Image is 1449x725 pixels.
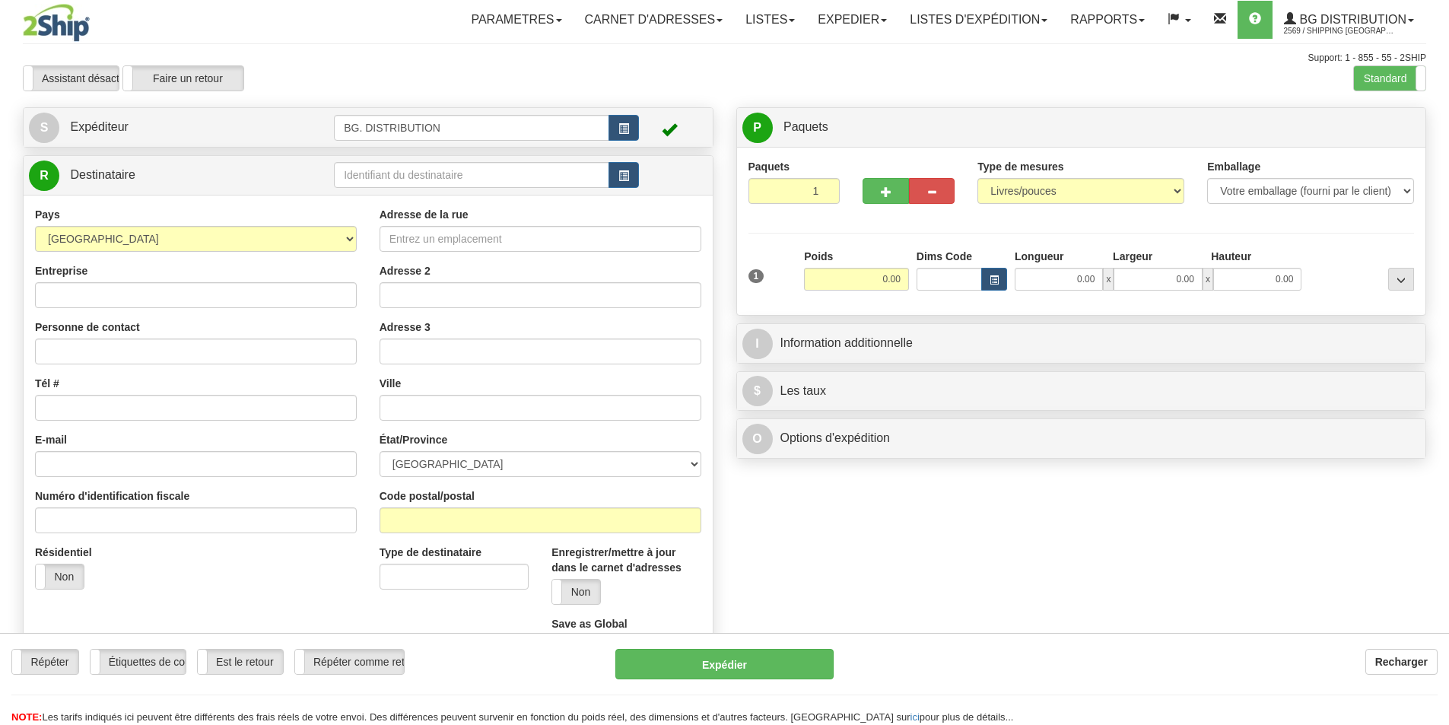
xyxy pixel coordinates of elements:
span: x [1203,268,1213,291]
label: E-mail [35,432,67,447]
a: BG Distribution 2569 / Shipping [GEOGRAPHIC_DATA] [1273,1,1425,39]
a: ici [910,711,920,723]
iframe: chat widget [1414,285,1447,440]
label: Non [36,564,84,589]
b: Recharger [1375,656,1428,668]
label: Entreprise [35,263,87,278]
label: État/Province [380,432,447,447]
label: Adresse 2 [380,263,431,278]
a: Rapports [1059,1,1156,39]
button: Expédier [615,649,834,679]
a: P Paquets [742,112,1421,143]
span: $ [742,376,773,406]
label: Adresse 3 [380,320,431,335]
span: R [29,161,59,191]
label: Répéter comme retour [295,650,404,674]
a: Parametres [459,1,573,39]
a: S Expéditeur [29,112,334,143]
label: Hauteur [1211,249,1251,264]
label: Largeur [1113,249,1152,264]
a: Listes [734,1,806,39]
span: Destinataire [70,168,135,181]
div: Support: 1 - 855 - 55 - 2SHIP [23,52,1426,65]
label: Assistant désactivé [24,66,119,91]
div: ... [1388,268,1414,291]
a: Carnet d'adresses [574,1,735,39]
span: Expéditeur [70,120,129,133]
span: BG Distribution [1296,13,1406,26]
span: Paquets [783,120,828,133]
label: Emballage [1207,159,1260,174]
span: 1 [748,269,764,283]
label: Personne de contact [35,320,140,335]
label: Type de mesures [977,159,1063,174]
span: 2569 / Shipping [GEOGRAPHIC_DATA] [1284,24,1398,39]
label: Poids [804,249,833,264]
a: IInformation additionnelle [742,328,1421,359]
label: Dims Code [917,249,972,264]
label: Adresse de la rue [380,207,469,222]
a: OOptions d'expédition [742,423,1421,454]
input: Identifiant de l'expéditeur [334,115,609,141]
span: NOTE: [11,711,42,723]
span: S [29,113,59,143]
label: Résidentiel [35,545,92,560]
label: Type de destinataire [380,545,481,560]
span: I [742,329,773,359]
input: Identifiant du destinataire [334,162,609,188]
a: LISTES D'EXPÉDITION [898,1,1059,39]
label: Répéter [12,650,78,674]
label: Non [552,580,600,604]
img: logo2569.jpg [23,4,90,42]
label: Faire un retour [123,66,243,91]
label: Code postal/postal [380,488,475,504]
label: Paquets [748,159,790,174]
span: P [742,113,773,143]
label: Save as Global [551,616,628,631]
label: Tél # [35,376,59,391]
label: Est le retour [198,650,283,674]
a: R Destinataire [29,160,300,191]
label: Pays [35,207,60,222]
a: $Les taux [742,376,1421,407]
label: Standard [1354,66,1425,91]
input: Entrez un emplacement [380,226,701,252]
a: Expedier [806,1,898,39]
label: Numéro d'identification fiscale [35,488,189,504]
label: Longueur [1015,249,1064,264]
span: x [1103,268,1114,291]
button: Recharger [1365,649,1438,675]
label: Enregistrer/mettre à jour dans le carnet d'adresses [551,545,701,575]
label: Ville [380,376,402,391]
label: Étiquettes de courrier électronique [91,650,186,674]
span: O [742,424,773,454]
